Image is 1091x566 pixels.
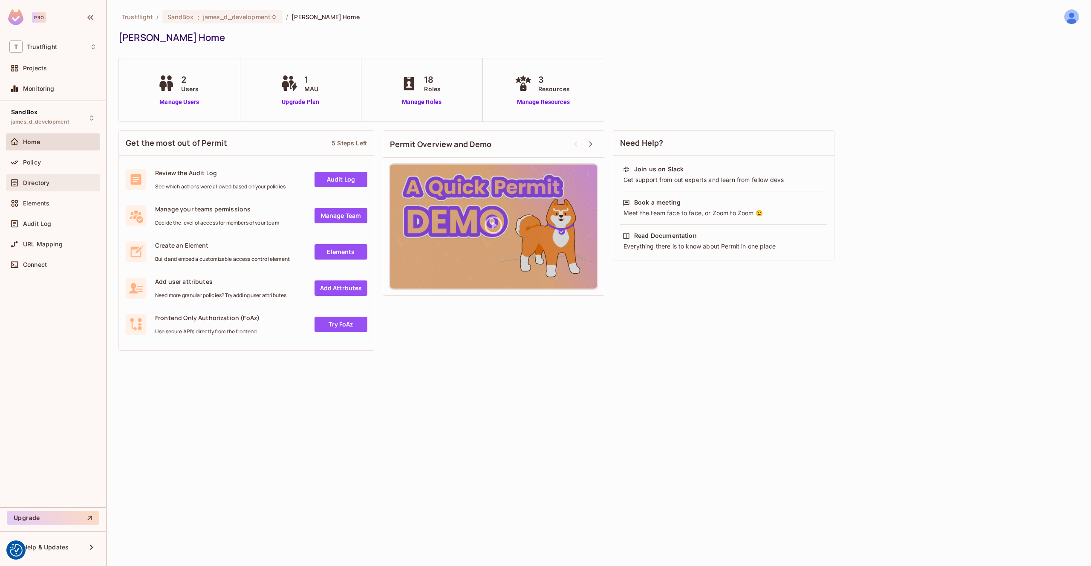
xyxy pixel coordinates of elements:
[623,242,825,251] div: Everything there is to know about Permit in one place
[118,31,1075,44] div: [PERSON_NAME] Home
[634,165,684,173] div: Join us on Slack
[155,241,290,249] span: Create an Element
[7,511,99,525] button: Upgrade
[623,209,825,217] div: Meet the team face to face, or Zoom to Zoom 😉
[155,219,279,226] span: Decide the level of access for members of your team
[304,84,318,93] span: MAU
[332,139,367,147] div: 5 Steps Left
[10,544,23,557] img: Revisit consent button
[23,65,47,72] span: Projects
[390,139,492,150] span: Permit Overview and Demo
[155,256,290,263] span: Build and embed a customizable access control element
[315,280,367,296] a: Add Attrbutes
[155,314,260,322] span: Frontend Only Authorization (FoAz)
[10,544,23,557] button: Consent Preferences
[620,138,664,148] span: Need Help?
[197,14,200,20] span: :
[155,277,286,286] span: Add user attributes
[155,183,286,190] span: See which actions were allowed based on your policies
[398,98,445,107] a: Manage Roles
[203,13,271,21] span: james_d_development
[513,98,574,107] a: Manage Resources
[538,73,570,86] span: 3
[156,13,159,21] li: /
[634,231,697,240] div: Read Documentation
[1065,10,1079,24] img: James Duncan
[8,9,23,25] img: SReyMgAAAABJRU5ErkJggg==
[424,73,441,86] span: 18
[23,220,51,227] span: Audit Log
[634,198,681,207] div: Book a meeting
[23,179,49,186] span: Directory
[155,292,286,299] span: Need more granular policies? Try adding user attributes
[27,43,57,50] span: Workspace: Trustflight
[286,13,288,21] li: /
[315,317,367,332] a: Try FoAz
[11,109,38,116] span: SandBox
[155,169,286,177] span: Review the Audit Log
[279,98,323,107] a: Upgrade Plan
[23,261,47,268] span: Connect
[155,205,279,213] span: Manage your teams permissions
[23,241,63,248] span: URL Mapping
[292,13,359,21] span: [PERSON_NAME] Home
[315,208,367,223] a: Manage Team
[304,73,318,86] span: 1
[181,84,199,93] span: Users
[23,200,49,207] span: Elements
[122,13,153,21] span: the active workspace
[9,40,23,53] span: T
[156,98,203,107] a: Manage Users
[23,85,55,92] span: Monitoring
[167,13,194,21] span: SandBox
[126,138,227,148] span: Get the most out of Permit
[315,172,367,187] a: Audit Log
[315,244,367,260] a: Elements
[623,176,825,184] div: Get support from out experts and learn from fellow devs
[181,73,199,86] span: 2
[538,84,570,93] span: Resources
[155,328,260,335] span: Use secure API's directly from the frontend
[23,139,40,145] span: Home
[23,159,41,166] span: Policy
[32,12,46,23] div: Pro
[424,84,441,93] span: Roles
[23,544,69,551] span: Help & Updates
[11,118,69,125] span: james_d_development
